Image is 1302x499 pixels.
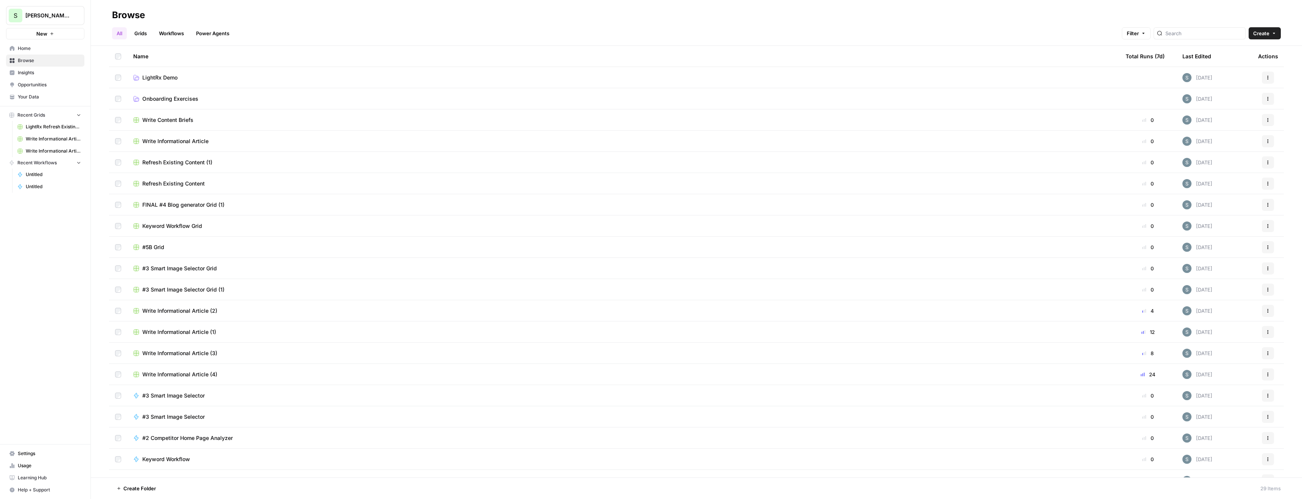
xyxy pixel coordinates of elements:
span: New [36,30,47,37]
div: [DATE] [1182,327,1212,337]
a: Grids [130,27,151,39]
a: Workflows [154,27,188,39]
div: [DATE] [1182,476,1212,485]
div: 4 [1126,307,1170,315]
span: Untitled [26,171,81,178]
span: Refresh Existing Content (1) [142,159,212,166]
a: All [112,27,127,39]
div: Last Edited [1182,46,1211,67]
a: LightRx Refresh Existing Content [14,121,84,133]
a: #3 Smart Image Selector [133,392,1114,399]
button: Create Folder [112,482,160,494]
a: Insights [6,67,84,79]
div: 0 [1126,201,1170,209]
span: Learning Hub [18,474,81,481]
span: Refresh Existing Content [142,180,205,187]
div: [DATE] [1182,349,1212,358]
a: Learning Hub [6,472,84,484]
a: Your Data [6,91,84,103]
a: #5B Grid [133,243,1114,251]
div: [DATE] [1182,391,1212,400]
span: Create [1253,30,1269,37]
div: [DATE] [1182,179,1212,188]
div: 0 [1126,477,1170,484]
span: Filter [1127,30,1139,37]
input: Search [1165,30,1242,37]
div: [DATE] [1182,264,1212,273]
div: 0 [1126,265,1170,272]
div: 0 [1126,286,1170,293]
span: Settings [18,450,81,457]
img: w7f6q2jfcebns90hntjxsl93h3td [1182,306,1191,315]
div: 0 [1126,159,1170,166]
span: [PERSON_NAME] Demo [25,12,71,19]
div: [DATE] [1182,243,1212,252]
img: w7f6q2jfcebns90hntjxsl93h3td [1182,412,1191,421]
span: LightRx Refresh Existing Content [26,123,81,130]
a: Settings [6,448,84,460]
div: 0 [1126,137,1170,145]
img: w7f6q2jfcebns90hntjxsl93h3td [1182,370,1191,379]
span: Write Informational Article [142,137,209,145]
div: 0 [1126,455,1170,463]
span: Write Informational Article (3) [142,349,217,357]
a: Write Informational Article [133,137,1114,145]
div: 0 [1126,180,1170,187]
a: Keyword Workflow Grid [133,222,1114,230]
img: w7f6q2jfcebns90hntjxsl93h3td [1182,476,1191,485]
div: Browse [112,9,145,21]
img: w7f6q2jfcebns90hntjxsl93h3td [1182,264,1191,273]
img: w7f6q2jfcebns90hntjxsl93h3td [1182,115,1191,125]
span: Usage [18,462,81,469]
a: Write Content Briefs [133,116,1114,124]
img: w7f6q2jfcebns90hntjxsl93h3td [1182,179,1191,188]
button: Recent Workflows [6,157,84,168]
div: 0 [1126,413,1170,421]
div: [DATE] [1182,200,1212,209]
span: Write Informational Article (1) [26,148,81,154]
span: Recent Grids [17,112,45,119]
a: Write Informational Article (1) [133,328,1114,336]
img: w7f6q2jfcebns90hntjxsl93h3td [1182,200,1191,209]
a: #2 Competitor Home Page Analyzer [133,434,1114,442]
img: w7f6q2jfcebns90hntjxsl93h3td [1182,243,1191,252]
div: [DATE] [1182,137,1212,146]
a: Power Agents [192,27,234,39]
a: Home [6,42,84,55]
a: Refresh Existing Content [133,180,1114,187]
span: Write Informational Article (4) [142,371,217,378]
span: Keyword Workflow [142,455,190,463]
span: FINAL #4 Blog generator Grid (1) [142,201,224,209]
div: 12 [1126,328,1170,336]
div: 0 [1126,116,1170,124]
button: Filter [1122,27,1151,39]
div: 0 [1126,392,1170,399]
button: Workspace: Shanil Demo [6,6,84,25]
span: Keyword Workflow Grid [142,222,202,230]
span: Onboarding Exercises [142,95,198,103]
img: w7f6q2jfcebns90hntjxsl93h3td [1182,221,1191,231]
div: [DATE] [1182,434,1212,443]
a: #3 Smart Image Selector [133,413,1114,421]
img: w7f6q2jfcebns90hntjxsl93h3td [1182,349,1191,358]
div: 8 [1126,349,1170,357]
a: Refresh Existing Content (1) [133,159,1114,166]
span: LightRx Demo [142,74,178,81]
a: Write Informational Article (2) [14,133,84,145]
span: Write Content Briefs [142,116,193,124]
div: [DATE] [1182,455,1212,464]
img: w7f6q2jfcebns90hntjxsl93h3td [1182,327,1191,337]
a: Usage [6,460,84,472]
div: Actions [1258,46,1278,67]
span: #2 Competitor Home Page Analyzer [142,434,233,442]
a: Onboarding Exercises [133,95,1114,103]
img: w7f6q2jfcebns90hntjxsl93h3td [1182,137,1191,146]
a: Browse [6,55,84,67]
img: w7f6q2jfcebns90hntjxsl93h3td [1182,285,1191,294]
div: [DATE] [1182,285,1212,294]
a: Write Informational Article (2) [133,307,1114,315]
div: Name [133,46,1114,67]
button: Help + Support [6,484,84,496]
div: [DATE] [1182,370,1212,379]
span: #3 Smart Image Selector [142,413,205,421]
